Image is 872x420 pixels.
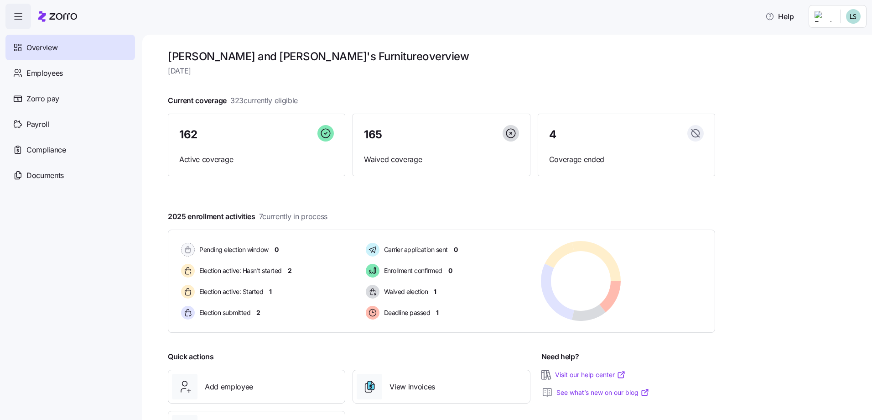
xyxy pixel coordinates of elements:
a: Zorro pay [5,86,135,111]
span: Current coverage [168,95,298,106]
span: [DATE] [168,65,715,77]
span: Employees [26,68,63,79]
span: Carrier application sent [381,245,448,254]
a: See what’s new on our blog [556,388,649,397]
span: Overview [26,42,57,53]
span: Help [765,11,794,22]
span: Active coverage [179,154,334,165]
span: 1 [269,287,272,296]
span: Coverage ended [549,154,704,165]
span: 7 currently in process [259,211,327,222]
button: Help [758,7,801,26]
span: Pending election window [197,245,269,254]
span: 2 [256,308,260,317]
a: Visit our help center [555,370,626,379]
span: 0 [275,245,279,254]
img: Employer logo [815,11,833,22]
span: 162 [179,129,197,140]
span: Election active: Hasn't started [197,266,282,275]
span: Payroll [26,119,49,130]
span: Deadline passed [381,308,431,317]
span: Quick actions [168,351,214,362]
span: Election submitted [197,308,250,317]
span: Waived coverage [364,154,519,165]
span: View invoices [389,381,435,393]
span: Documents [26,170,64,181]
a: Documents [5,163,135,188]
span: Need help? [541,351,579,362]
span: 4 [549,129,556,140]
span: Zorro pay [26,93,59,105]
a: Employees [5,60,135,86]
span: 0 [448,266,452,275]
a: Overview [5,35,135,60]
span: 165 [364,129,382,140]
span: 2025 enrollment activities [168,211,327,222]
span: 2 [288,266,292,275]
span: 0 [454,245,458,254]
a: Payroll [5,111,135,137]
span: 323 currently eligible [230,95,298,106]
span: Waived election [381,287,428,296]
span: Add employee [205,381,253,393]
span: 1 [436,308,439,317]
span: Compliance [26,144,66,156]
span: 1 [434,287,436,296]
span: Election active: Started [197,287,263,296]
h1: [PERSON_NAME] and [PERSON_NAME]'s Furniture overview [168,49,715,63]
img: d552751acb159096fc10a5bc90168bac [846,9,861,24]
a: Compliance [5,137,135,163]
span: Enrollment confirmed [381,266,442,275]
